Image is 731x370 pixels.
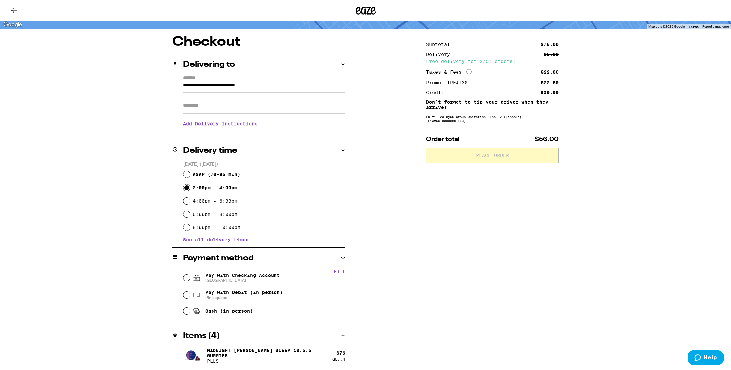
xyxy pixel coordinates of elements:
button: Place Order [426,148,559,163]
div: Qty: 4 [332,357,345,361]
img: PLUS - Midnight Berry SLEEP 10:5:5 Gummies [183,346,202,365]
div: Delivery [426,52,455,57]
h2: Items ( 4 ) [183,332,220,340]
div: Taxes & Fees [426,69,472,75]
iframe: Opens a widget where you can find more information [688,350,724,367]
label: 4:00pm - 6:00pm [193,198,237,204]
div: Fulfilled by CS Group Operation, Inc. 2 (Lincoln) (Lic# C9-0000685-LIC ) [426,115,559,123]
h3: Add Delivery Instructions [183,116,345,131]
p: Don't forget to tip your driver when they arrive! [426,99,559,110]
span: Pin required [205,295,283,300]
h2: Payment method [183,254,254,262]
p: Midnight [PERSON_NAME] SLEEP 10:5:5 Gummies [207,348,327,358]
div: $ 76 [336,350,345,356]
p: [DATE] ([DATE]) [183,161,345,168]
span: Place Order [476,153,509,158]
p: We'll contact you at [PHONE_NUMBER] when we arrive [183,131,345,137]
span: ASAP (70-95 min) [193,172,240,177]
div: Subtotal [426,42,455,47]
p: PLUS [207,358,327,364]
span: Pay with Debit (in person) [205,290,283,295]
div: $5.00 [544,52,559,57]
a: Terms [689,25,699,29]
img: Google [2,20,24,29]
label: 2:00pm - 4:00pm [193,185,237,190]
span: Cash (in person) [205,308,253,314]
label: 8:00pm - 10:00pm [193,225,240,230]
h2: Delivery time [183,147,237,154]
span: $56.00 [535,136,559,142]
div: -$20.00 [538,90,559,95]
div: Promo: TREAT30 [426,80,472,85]
a: Report a map error [702,25,729,28]
div: -$22.80 [538,80,559,85]
div: Free delivery for $75+ orders! [426,59,559,64]
span: [GEOGRAPHIC_DATA] [205,278,280,283]
span: Map data ©2025 Google [648,25,685,28]
h1: Checkout [172,35,345,49]
div: Credit [426,90,449,95]
h2: Delivering to [183,61,235,69]
span: Pay with Checking Account [205,273,280,283]
div: $22.80 [541,70,559,74]
button: Edit [334,269,345,274]
label: 6:00pm - 8:00pm [193,212,237,217]
a: Open this area in Google Maps (opens a new window) [2,20,24,29]
span: Order total [426,136,460,142]
button: See all delivery times [183,237,249,242]
div: $76.00 [541,42,559,47]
